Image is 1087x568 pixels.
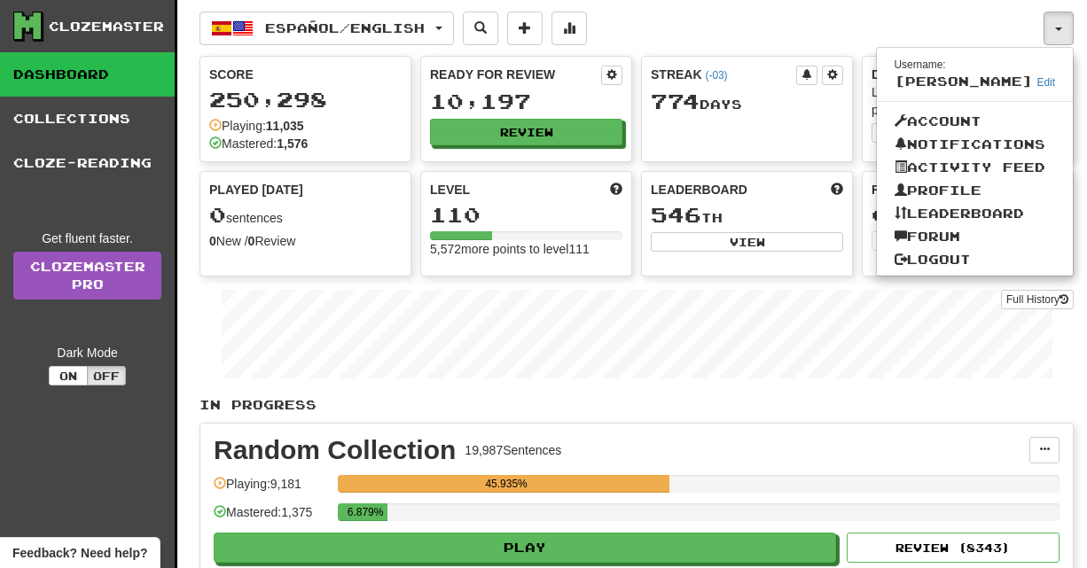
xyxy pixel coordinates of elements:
button: View [872,231,966,251]
button: On [49,366,88,385]
a: Edit [1037,76,1056,89]
button: Add sentence to collection [507,12,543,45]
a: Activity Feed [877,156,1074,179]
div: 10,197 [430,90,622,113]
p: In Progress [199,396,1074,414]
div: Learning a language requires practice every day. Stay motivated! [872,83,1064,119]
button: Off [87,366,126,385]
a: Account [877,110,1074,133]
div: Get fluent faster. [13,230,161,247]
span: [PERSON_NAME] [895,74,1033,89]
div: Clozemaster [49,18,164,35]
div: Random Collection [214,437,456,463]
strong: 1,576 [277,136,308,151]
div: Playing: 9,181 [214,475,329,504]
div: 0 [872,204,1064,226]
button: Play [214,533,836,563]
button: Español/English [199,12,454,45]
div: Playing: [209,117,304,135]
span: 774 [651,89,700,113]
span: Open feedback widget [12,544,147,562]
div: Mastered: 1,375 [214,503,329,533]
strong: 0 [248,234,255,248]
div: 45.935% [343,475,669,493]
button: Review (8343) [847,533,1060,563]
div: Daily Goal [872,66,1064,83]
div: th [651,204,843,227]
a: Profile [877,179,1074,202]
div: Mastered: [209,135,308,152]
div: Score [209,66,402,83]
span: Played [DATE] [209,181,303,198]
div: 19,987 Sentences [465,441,561,459]
span: This week in points, UTC [831,181,843,198]
a: Logout [877,248,1074,271]
a: (-03) [705,69,727,82]
a: ClozemasterPro [13,252,161,300]
a: Forum [877,225,1074,248]
div: Favorites [872,181,1064,198]
strong: 11,035 [266,119,304,133]
button: Search sentences [463,12,498,45]
span: Score more points to level up [610,181,622,198]
a: Notifications [877,133,1074,156]
button: Seta dailygoal [872,123,1064,143]
span: 546 [651,202,701,227]
div: Dark Mode [13,344,161,362]
button: Full History [1001,290,1074,309]
button: View [651,232,843,252]
small: Username: [895,58,946,71]
div: 110 [430,204,622,226]
div: 250,298 [209,89,402,111]
button: More stats [551,12,587,45]
div: 6.879% [343,503,387,521]
div: Streak [651,66,796,83]
button: Review [430,119,622,145]
div: New / Review [209,232,402,250]
span: 0 [209,202,226,227]
div: Ready for Review [430,66,601,83]
div: sentences [209,204,402,227]
div: Day s [651,90,843,113]
span: Leaderboard [651,181,747,198]
strong: 0 [209,234,216,248]
div: 5,572 more points to level 111 [430,240,622,258]
a: Leaderboard [877,202,1074,225]
span: Español / English [265,20,425,35]
span: Level [430,181,470,198]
